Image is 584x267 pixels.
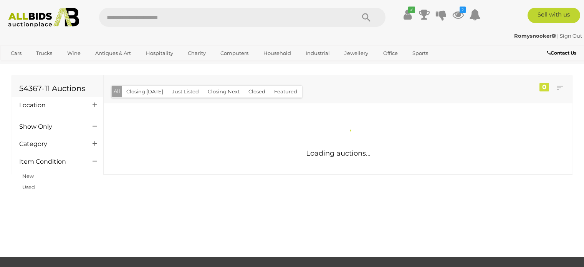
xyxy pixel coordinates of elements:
[270,86,302,98] button: Featured
[244,86,270,98] button: Closed
[452,8,464,22] a: 2
[4,8,83,28] img: Allbids.com.au
[90,47,136,60] a: Antiques & Art
[339,47,373,60] a: Jewellery
[203,86,244,98] button: Closing Next
[141,47,178,60] a: Hospitality
[19,123,81,130] h4: Show Only
[460,7,466,13] i: 2
[6,47,26,60] a: Cars
[514,33,556,39] strong: Romysnooker
[560,33,582,39] a: Sign Out
[514,33,557,39] a: Romysnooker
[547,49,578,57] a: Contact Us
[539,83,549,91] div: 0
[19,141,81,148] h4: Category
[22,173,34,179] a: New
[378,47,403,60] a: Office
[258,47,296,60] a: Household
[22,184,35,190] a: Used
[528,8,580,23] a: Sell with us
[183,47,211,60] a: Charity
[547,50,576,56] b: Contact Us
[408,7,415,13] i: ✔
[6,60,70,72] a: [GEOGRAPHIC_DATA]
[112,86,122,97] button: All
[301,47,335,60] a: Industrial
[31,47,57,60] a: Trucks
[557,33,559,39] span: |
[122,86,168,98] button: Closing [DATE]
[402,8,413,22] a: ✔
[407,47,433,60] a: Sports
[215,47,253,60] a: Computers
[306,149,371,158] span: Loading auctions...
[347,8,385,27] button: Search
[167,86,203,98] button: Just Listed
[19,84,96,93] h1: 54367-11 Auctions
[19,102,81,109] h4: Location
[62,47,86,60] a: Wine
[19,158,81,165] h4: Item Condition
